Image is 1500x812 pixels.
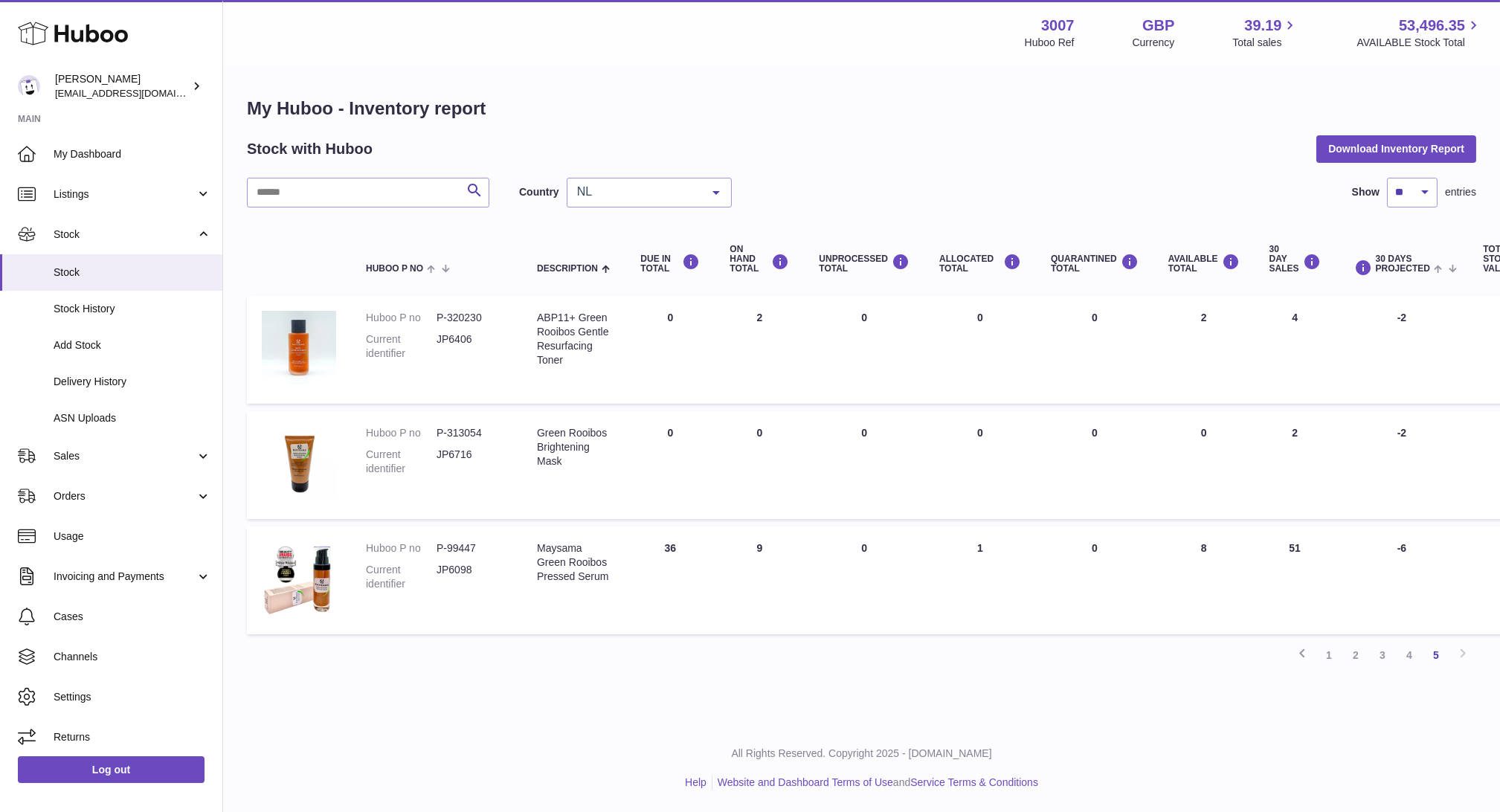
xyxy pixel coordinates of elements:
td: 0 [924,296,1036,404]
span: entries [1445,185,1476,199]
span: Orders [54,489,196,503]
span: Channels [54,650,211,664]
div: Maysama Green Rooibos Pressed Serum [537,541,611,584]
span: Total sales [1232,36,1298,50]
div: 30 DAY SALES [1269,245,1321,274]
span: 30 DAYS PROJECTED [1376,254,1430,274]
span: 0 [1092,542,1098,554]
dt: Current identifier [366,563,437,591]
span: 39.19 [1244,16,1281,36]
dd: P-313054 [437,426,507,440]
dd: P-99447 [437,541,507,555]
a: Service Terms & Conditions [910,776,1038,788]
div: UNPROCESSED Total [819,254,910,274]
li: and [712,776,1038,790]
span: Cases [54,610,211,624]
td: 2 [715,296,804,404]
dt: Huboo P no [366,541,437,555]
div: Green Rooibos Brightening Mask [537,426,611,468]
span: Stock [54,228,196,242]
span: Usage [54,529,211,544]
span: Invoicing and Payments [54,570,196,584]
div: Huboo Ref [1025,36,1075,50]
span: Description [537,264,598,274]
td: 0 [715,411,804,519]
span: Add Stock [54,338,211,352]
td: 0 [1153,411,1255,519]
strong: 3007 [1041,16,1075,36]
dt: Huboo P no [366,311,437,325]
div: DUE IN TOTAL [640,254,700,274]
span: [EMAIL_ADDRESS][DOMAIN_NAME] [55,87,219,99]
p: All Rights Reserved. Copyright 2025 - [DOMAIN_NAME] [235,747,1488,761]
span: Sales [54,449,196,463]
a: 53,496.35 AVAILABLE Stock Total [1356,16,1482,50]
a: Website and Dashboard Terms of Use [718,776,893,788]
a: Help [685,776,706,788]
a: 3 [1369,642,1396,668]
td: 4 [1255,296,1336,404]
span: Delivery History [54,375,211,389]
dt: Current identifier [366,448,437,476]
div: ON HAND Total [730,245,789,274]
dt: Huboo P no [366,426,437,440]
h2: Stock with Huboo [247,139,373,159]
dd: JP6406 [437,332,507,361]
td: 0 [804,526,924,634]
dd: JP6098 [437,563,507,591]
td: 36 [625,526,715,634]
span: Stock [54,265,211,280]
td: 2 [1153,296,1255,404]
dd: JP6716 [437,448,507,476]
h1: My Huboo - Inventory report [247,97,1476,120]
span: AVAILABLE Stock Total [1356,36,1482,50]
a: 4 [1396,642,1423,668]
span: Returns [54,730,211,744]
td: 2 [1255,411,1336,519]
span: 0 [1092,427,1098,439]
span: Settings [54,690,211,704]
td: 1 [924,526,1036,634]
span: Stock History [54,302,211,316]
span: NL [573,184,701,199]
dd: P-320230 [437,311,507,325]
button: Download Inventory Report [1316,135,1476,162]
a: 1 [1316,642,1342,668]
span: ASN Uploads [54,411,211,425]
td: -2 [1336,411,1469,519]
div: ALLOCATED Total [939,254,1021,274]
a: 5 [1423,642,1449,668]
a: 39.19 Total sales [1232,16,1298,50]
label: Country [519,185,559,199]
td: 0 [924,411,1036,519]
img: product image [262,426,336,500]
img: product image [262,541,336,616]
td: 0 [625,296,715,404]
td: 0 [625,411,715,519]
td: 0 [804,411,924,519]
div: Currency [1133,36,1175,50]
img: product image [262,311,336,385]
span: Listings [54,187,196,202]
td: 51 [1255,526,1336,634]
td: -6 [1336,526,1469,634]
div: ABP11+ Green Rooibos Gentle Resurfacing Toner [537,311,611,367]
label: Show [1352,185,1380,199]
span: 53,496.35 [1399,16,1465,36]
span: My Dashboard [54,147,211,161]
div: AVAILABLE Total [1168,254,1240,274]
img: bevmay@maysama.com [18,75,40,97]
a: Log out [18,756,205,783]
td: 8 [1153,526,1255,634]
div: QUARANTINED Total [1051,254,1139,274]
span: Huboo P no [366,264,423,274]
td: -2 [1336,296,1469,404]
strong: GBP [1142,16,1174,36]
td: 0 [804,296,924,404]
div: [PERSON_NAME] [55,72,189,100]
a: 2 [1342,642,1369,668]
td: 9 [715,526,804,634]
dt: Current identifier [366,332,437,361]
span: 0 [1092,312,1098,323]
